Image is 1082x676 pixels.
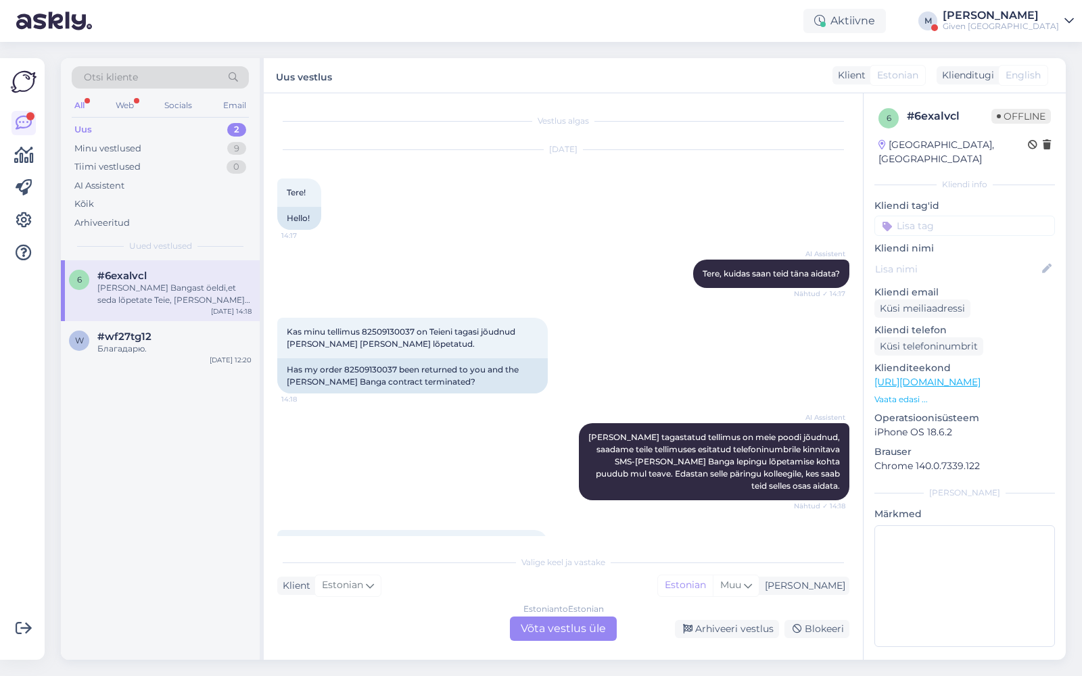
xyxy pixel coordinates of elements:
[220,97,249,114] div: Email
[97,331,151,343] span: #wf27tg12
[887,113,891,123] span: 6
[874,216,1055,236] input: Lisa tag
[72,97,87,114] div: All
[74,142,141,155] div: Minu vestlused
[875,262,1039,276] input: Lisa nimi
[75,335,84,345] span: w
[277,115,849,127] div: Vestlus algas
[276,66,332,84] label: Uus vestlus
[874,425,1055,439] p: iPhone OS 18.6.2
[943,10,1059,21] div: [PERSON_NAME]
[129,240,192,252] span: Uued vestlused
[703,268,840,279] span: Tere, kuidas saan teid täna aidata?
[918,11,937,30] div: M
[277,143,849,155] div: [DATE]
[113,97,137,114] div: Web
[877,68,918,82] span: Estonian
[74,160,141,174] div: Tiimi vestlused
[675,620,779,638] div: Arhiveeri vestlus
[227,160,246,174] div: 0
[991,109,1051,124] span: Offline
[277,358,548,393] div: Has my order 82509130037 been returned to you and the [PERSON_NAME] Banga contract terminated?
[943,10,1074,32] a: [PERSON_NAME]Given [GEOGRAPHIC_DATA]
[11,69,37,95] img: Askly Logo
[211,306,252,316] div: [DATE] 14:18
[84,70,138,84] span: Otsi kliente
[874,445,1055,459] p: Brauser
[277,207,321,230] div: Hello!
[759,579,845,593] div: [PERSON_NAME]
[794,501,845,511] span: Nähtud ✓ 14:18
[227,123,246,137] div: 2
[74,123,92,137] div: Uus
[97,343,252,355] div: Благадарю.
[588,432,842,491] span: [PERSON_NAME] tagastatud tellimus on meie poodi jõudnud, saadame teile tellimuses esitatud telefo...
[874,199,1055,213] p: Kliendi tag'id
[162,97,195,114] div: Socials
[510,617,617,641] div: Võta vestlus üle
[210,355,252,365] div: [DATE] 12:20
[74,197,94,211] div: Kõik
[874,507,1055,521] p: Märkmed
[874,337,983,356] div: Küsi telefoninumbrit
[874,459,1055,473] p: Chrome 140.0.7339.122
[803,9,886,33] div: Aktiivne
[937,68,994,82] div: Klienditugi
[227,142,246,155] div: 9
[874,376,981,388] a: [URL][DOMAIN_NAME]
[907,108,991,124] div: # 6exalvcl
[281,231,332,241] span: 14:17
[77,274,82,285] span: 6
[523,603,604,615] div: Estonian to Estonian
[874,393,1055,406] p: Vaata edasi ...
[874,361,1055,375] p: Klienditeekond
[794,289,845,299] span: Nähtud ✓ 14:17
[795,249,845,259] span: AI Assistent
[874,299,970,318] div: Küsi meiliaadressi
[874,487,1055,499] div: [PERSON_NAME]
[287,327,517,349] span: Kas minu tellimus 82509130037 on Teieni tagasi jõudnud [PERSON_NAME] [PERSON_NAME] lõpetatud.
[287,187,306,197] span: Tere!
[874,241,1055,256] p: Kliendi nimi
[97,270,147,282] span: #6exalvcl
[720,579,741,591] span: Muu
[277,556,849,569] div: Valige keel ja vastake
[658,575,713,596] div: Estonian
[281,394,332,404] span: 14:18
[874,323,1055,337] p: Kliendi telefon
[277,579,310,593] div: Klient
[74,179,124,193] div: AI Assistent
[1006,68,1041,82] span: English
[97,282,252,306] div: [PERSON_NAME] Bangast öeldi,et seda lõpetate Teie, [PERSON_NAME] kätte saate.
[943,21,1059,32] div: Given [GEOGRAPHIC_DATA]
[795,412,845,422] span: AI Assistent
[322,578,363,593] span: Estonian
[874,411,1055,425] p: Operatsioonisüsteem
[74,216,130,230] div: Arhiveeritud
[874,178,1055,191] div: Kliendi info
[784,620,849,638] div: Blokeeri
[874,285,1055,299] p: Kliendi email
[832,68,866,82] div: Klient
[878,138,1028,166] div: [GEOGRAPHIC_DATA], [GEOGRAPHIC_DATA]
